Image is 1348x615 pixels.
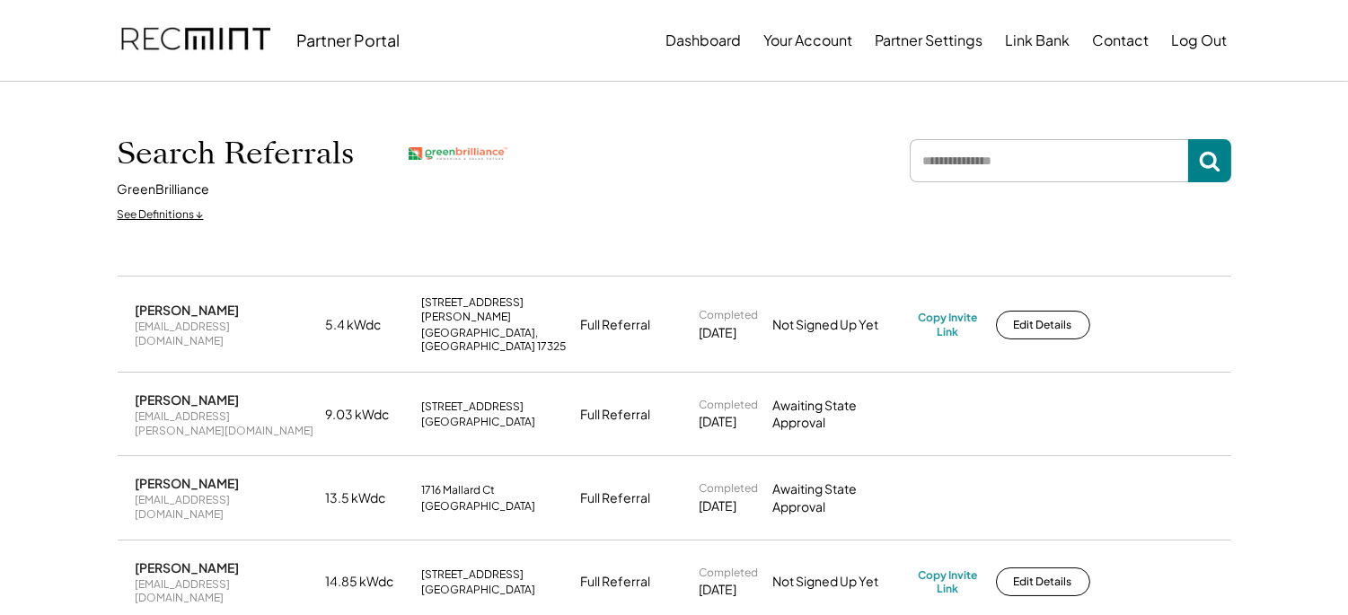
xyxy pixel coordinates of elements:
div: 13.5 kWdc [326,489,411,507]
img: logo_orange.svg [29,29,43,43]
div: v 4.0.25 [50,29,88,43]
div: Completed [700,398,759,412]
img: tab_keywords_by_traffic_grey.svg [179,104,193,119]
div: Full Referral [581,316,651,334]
div: [EMAIL_ADDRESS][DOMAIN_NAME] [136,493,315,521]
div: GreenBrilliance [118,180,210,198]
div: Domain Overview [68,106,161,118]
div: Awaiting State Approval [773,397,908,432]
div: [PERSON_NAME] [136,559,240,575]
div: Awaiting State Approval [773,480,908,515]
img: website_grey.svg [29,47,43,61]
div: Completed [700,308,759,322]
div: [STREET_ADDRESS][PERSON_NAME] [422,295,570,323]
div: Copy Invite Link [919,568,978,596]
button: Link Bank [1006,22,1070,58]
div: [GEOGRAPHIC_DATA] [422,499,536,514]
div: 5.4 kWdc [326,316,411,334]
div: Completed [700,566,759,580]
div: Not Signed Up Yet [773,316,908,334]
div: Copy Invite Link [919,311,978,338]
div: Full Referral [581,489,651,507]
div: Not Signed Up Yet [773,573,908,591]
div: [DATE] [700,324,737,342]
img: greenbrilliance.png [409,147,507,161]
div: [PERSON_NAME] [136,475,240,491]
button: Dashboard [666,22,742,58]
div: [DATE] [700,497,737,515]
div: Full Referral [581,573,651,591]
div: 14.85 kWdc [326,573,411,591]
img: tab_domain_overview_orange.svg [48,104,63,119]
div: Domain: [DOMAIN_NAME] [47,47,198,61]
div: [GEOGRAPHIC_DATA], [GEOGRAPHIC_DATA] 17325 [422,326,570,354]
div: [GEOGRAPHIC_DATA] [422,583,536,597]
button: Partner Settings [876,22,983,58]
div: [EMAIL_ADDRESS][DOMAIN_NAME] [136,320,315,347]
button: Log Out [1172,22,1228,58]
div: 1716 Mallard Ct [422,483,496,497]
div: [EMAIL_ADDRESS][PERSON_NAME][DOMAIN_NAME] [136,409,315,437]
button: Edit Details [996,311,1090,339]
div: Keywords by Traffic [198,106,303,118]
div: [PERSON_NAME] [136,302,240,318]
div: [STREET_ADDRESS] [422,567,524,582]
button: Your Account [764,22,853,58]
button: Edit Details [996,567,1090,596]
div: [STREET_ADDRESS] [422,400,524,414]
img: recmint-logotype%403x.png [121,10,270,71]
div: [DATE] [700,581,737,599]
div: Full Referral [581,406,651,424]
div: [PERSON_NAME] [136,391,240,408]
div: [GEOGRAPHIC_DATA] [422,415,536,429]
h1: Search Referrals [118,135,355,172]
div: [EMAIL_ADDRESS][DOMAIN_NAME] [136,577,315,605]
div: 9.03 kWdc [326,406,411,424]
div: [DATE] [700,413,737,431]
div: Partner Portal [297,30,401,50]
div: See Definitions ↓ [118,207,204,223]
button: Contact [1093,22,1150,58]
div: Completed [700,481,759,496]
